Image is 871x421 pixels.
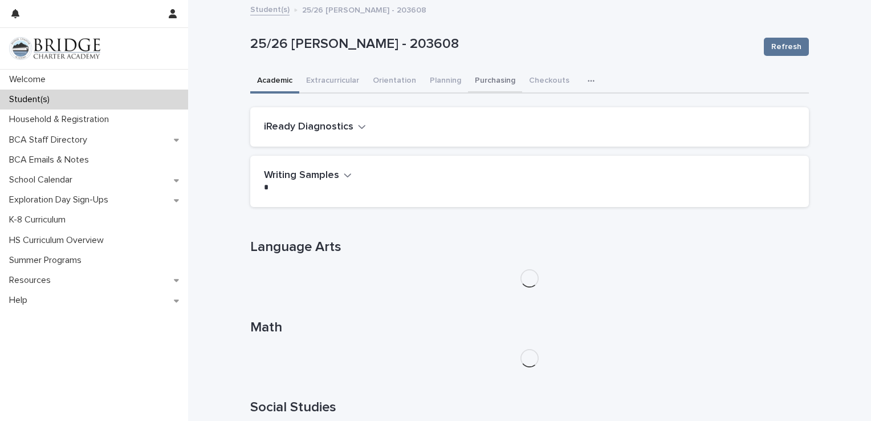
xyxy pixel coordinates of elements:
[250,36,755,52] p: 25/26 [PERSON_NAME] - 203608
[250,399,809,416] h1: Social Studies
[5,255,91,266] p: Summer Programs
[5,235,113,246] p: HS Curriculum Overview
[250,2,290,15] a: Student(s)
[302,3,426,15] p: 25/26 [PERSON_NAME] - 203608
[522,70,576,94] button: Checkouts
[366,70,423,94] button: Orientation
[5,114,118,125] p: Household & Registration
[264,121,366,133] button: iReady Diagnostics
[423,70,468,94] button: Planning
[250,70,299,94] button: Academic
[250,319,809,336] h1: Math
[771,41,801,52] span: Refresh
[764,38,809,56] button: Refresh
[264,169,352,182] button: Writing Samples
[5,135,96,145] p: BCA Staff Directory
[264,121,353,133] h2: iReady Diagnostics
[5,295,36,306] p: Help
[5,214,75,225] p: K-8 Curriculum
[468,70,522,94] button: Purchasing
[5,155,98,165] p: BCA Emails & Notes
[5,195,117,205] p: Exploration Day Sign-Ups
[9,37,100,60] img: V1C1m3IdTEidaUdm9Hs0
[5,175,82,185] p: School Calendar
[250,239,809,256] h1: Language Arts
[264,169,339,182] h2: Writing Samples
[299,70,366,94] button: Extracurricular
[5,94,59,105] p: Student(s)
[5,74,55,85] p: Welcome
[5,275,60,286] p: Resources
